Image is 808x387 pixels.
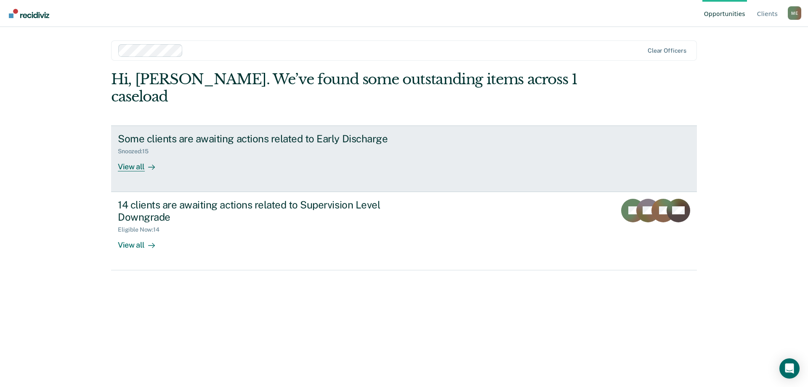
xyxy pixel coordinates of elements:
img: Recidiviz [9,9,49,18]
div: 14 clients are awaiting actions related to Supervision Level Downgrade [118,199,413,223]
a: 14 clients are awaiting actions related to Supervision Level DowngradeEligible Now:14View all [111,192,697,270]
a: Some clients are awaiting actions related to Early DischargeSnoozed:15View all [111,125,697,192]
div: View all [118,233,165,250]
div: Open Intercom Messenger [779,358,800,379]
div: Some clients are awaiting actions related to Early Discharge [118,133,413,145]
div: M E [788,6,801,20]
div: Eligible Now : 14 [118,226,166,233]
div: Clear officers [648,47,686,54]
div: Snoozed : 15 [118,148,155,155]
button: Profile dropdown button [788,6,801,20]
div: Hi, [PERSON_NAME]. We’ve found some outstanding items across 1 caseload [111,71,580,105]
div: View all [118,155,165,171]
